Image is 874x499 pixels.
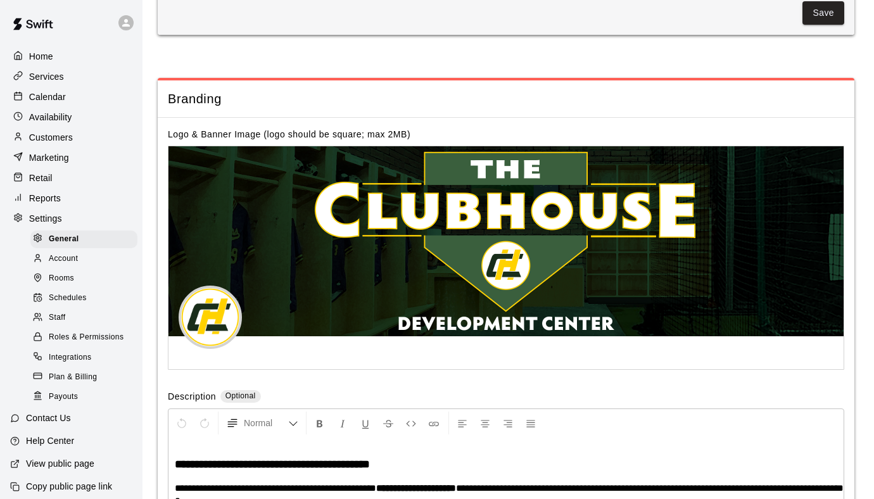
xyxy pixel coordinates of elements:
[26,480,112,493] p: Copy public page link
[29,192,61,205] p: Reports
[30,308,142,328] a: Staff
[168,390,216,405] label: Description
[30,348,142,367] a: Integrations
[29,131,73,144] p: Customers
[26,434,74,447] p: Help Center
[30,349,137,367] div: Integrations
[244,417,288,429] span: Normal
[26,457,94,470] p: View public page
[221,412,303,434] button: Formatting Options
[30,328,142,348] a: Roles & Permissions
[171,412,193,434] button: Undo
[49,233,79,246] span: General
[30,329,137,346] div: Roles & Permissions
[30,289,137,307] div: Schedules
[10,168,132,187] a: Retail
[29,91,66,103] p: Calendar
[497,412,519,434] button: Right Align
[10,209,132,228] a: Settings
[49,292,87,305] span: Schedules
[49,272,74,285] span: Rooms
[26,412,71,424] p: Contact Us
[30,387,142,407] a: Payouts
[30,229,142,249] a: General
[29,172,53,184] p: Retail
[49,371,97,384] span: Plan & Billing
[332,412,353,434] button: Format Italics
[10,87,132,106] a: Calendar
[355,412,376,434] button: Format Underline
[400,412,422,434] button: Insert Code
[225,391,256,400] span: Optional
[30,309,137,327] div: Staff
[30,249,142,268] a: Account
[30,270,137,287] div: Rooms
[10,189,132,208] a: Reports
[29,50,53,63] p: Home
[377,412,399,434] button: Format Strikethrough
[194,412,215,434] button: Redo
[10,128,132,147] a: Customers
[30,367,142,387] a: Plan & Billing
[10,67,132,86] a: Services
[474,412,496,434] button: Center Align
[29,111,72,123] p: Availability
[30,231,137,248] div: General
[29,151,69,164] p: Marketing
[30,289,142,308] a: Schedules
[802,1,844,25] button: Save
[29,70,64,83] p: Services
[10,108,132,127] a: Availability
[49,391,78,403] span: Payouts
[423,412,445,434] button: Insert Link
[49,312,65,324] span: Staff
[520,412,541,434] button: Justify Align
[30,250,137,268] div: Account
[10,47,132,66] a: Home
[309,412,331,434] button: Format Bold
[30,269,142,289] a: Rooms
[168,129,410,139] label: Logo & Banner Image (logo should be square; max 2MB)
[29,212,62,225] p: Settings
[49,351,92,364] span: Integrations
[168,91,844,108] span: Branding
[49,253,78,265] span: Account
[30,388,137,406] div: Payouts
[49,331,123,344] span: Roles & Permissions
[10,148,132,167] a: Marketing
[30,369,137,386] div: Plan & Billing
[452,412,473,434] button: Left Align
